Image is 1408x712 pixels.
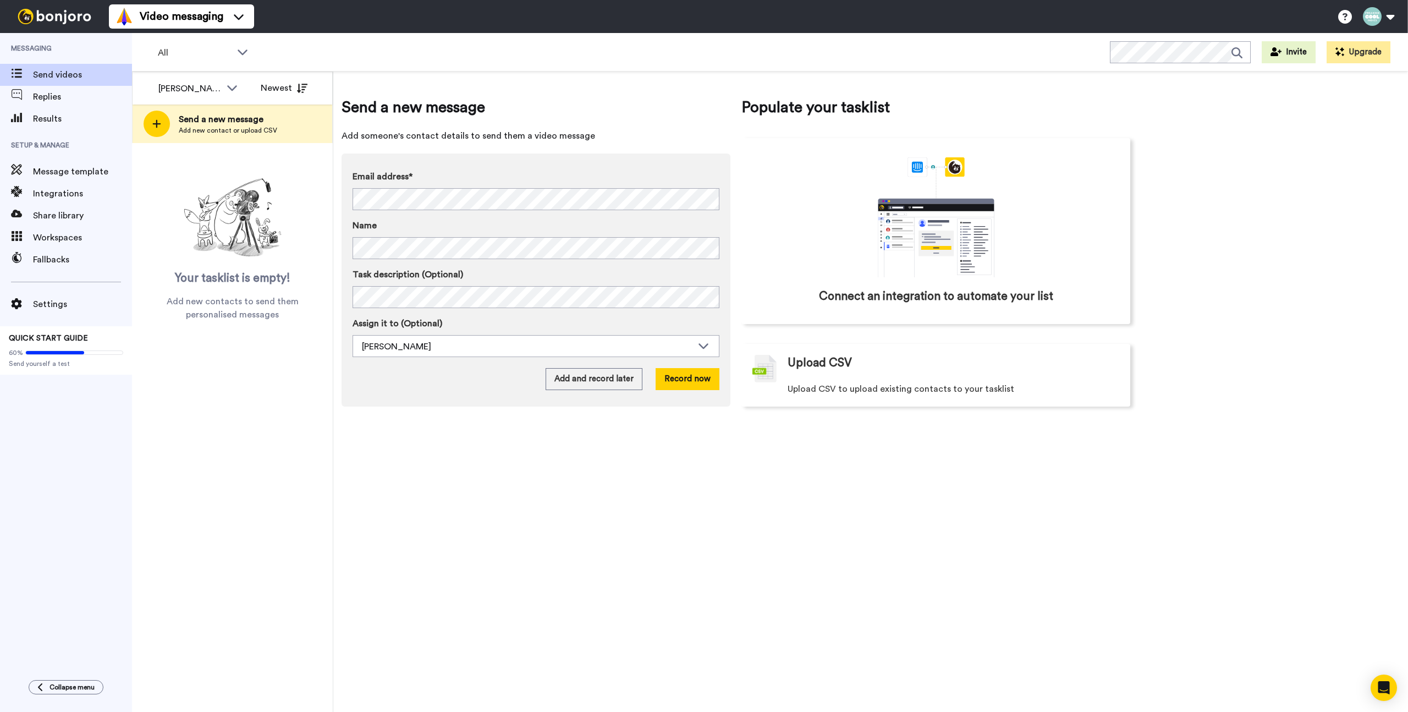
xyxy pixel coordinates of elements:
span: Integrations [33,187,132,200]
label: Assign it to (Optional) [353,317,719,330]
span: Send a new message [342,96,730,118]
span: Add new contact or upload CSV [179,126,277,135]
span: Name [353,219,377,232]
div: Open Intercom Messenger [1371,675,1397,701]
img: vm-color.svg [116,8,133,25]
span: Results [33,112,132,125]
span: Send yourself a test [9,359,123,368]
label: Email address* [353,170,719,183]
button: Add and record later [546,368,642,390]
span: Upload CSV to upload existing contacts to your tasklist [788,382,1014,396]
label: Task description (Optional) [353,268,719,281]
span: Add new contacts to send them personalised messages [148,295,316,321]
span: Fallbacks [33,253,132,266]
span: Your tasklist is empty! [175,270,290,287]
img: csv-grey.png [752,355,777,382]
span: Add someone's contact details to send them a video message [342,129,730,143]
div: [PERSON_NAME] [158,82,221,95]
span: Message template [33,165,132,178]
span: Connect an integration to automate your list [819,288,1053,305]
button: Invite [1262,41,1316,63]
span: Populate your tasklist [741,96,1130,118]
span: All [158,46,232,59]
span: Workspaces [33,231,132,244]
span: Video messaging [140,9,223,24]
img: bj-logo-header-white.svg [13,9,96,24]
span: QUICK START GUIDE [9,335,88,342]
div: animation [854,157,1019,277]
span: Share library [33,209,132,222]
div: [PERSON_NAME] [362,340,692,353]
img: ready-set-action.png [178,174,288,262]
button: Record now [656,368,719,390]
span: Collapse menu [50,683,95,692]
button: Newest [252,77,316,99]
button: Upgrade [1327,41,1390,63]
span: Replies [33,90,132,103]
button: Collapse menu [29,680,103,694]
span: Send a new message [179,113,277,126]
span: 60% [9,348,23,357]
span: Upload CSV [788,355,852,371]
span: Send videos [33,68,132,81]
span: Settings [33,298,132,311]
